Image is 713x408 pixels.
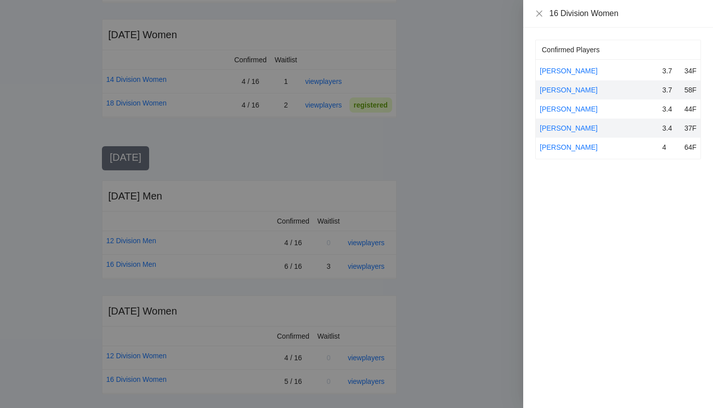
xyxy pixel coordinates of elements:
[681,65,696,76] div: 34F
[662,142,677,153] div: 4
[535,10,543,18] span: close
[549,8,701,19] div: 16 Division Women
[681,142,696,153] div: 64F
[540,143,598,151] a: [PERSON_NAME]
[542,40,694,59] div: Confirmed Players
[535,10,543,18] button: Close
[662,104,677,115] div: 3.4
[681,84,696,95] div: 58F
[681,104,696,115] div: 44F
[540,105,598,113] a: [PERSON_NAME]
[662,123,677,134] div: 3.4
[681,123,696,134] div: 37F
[540,67,598,75] a: [PERSON_NAME]
[540,86,598,94] a: [PERSON_NAME]
[662,84,677,95] div: 3.7
[662,65,677,76] div: 3.7
[540,124,598,132] a: [PERSON_NAME]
